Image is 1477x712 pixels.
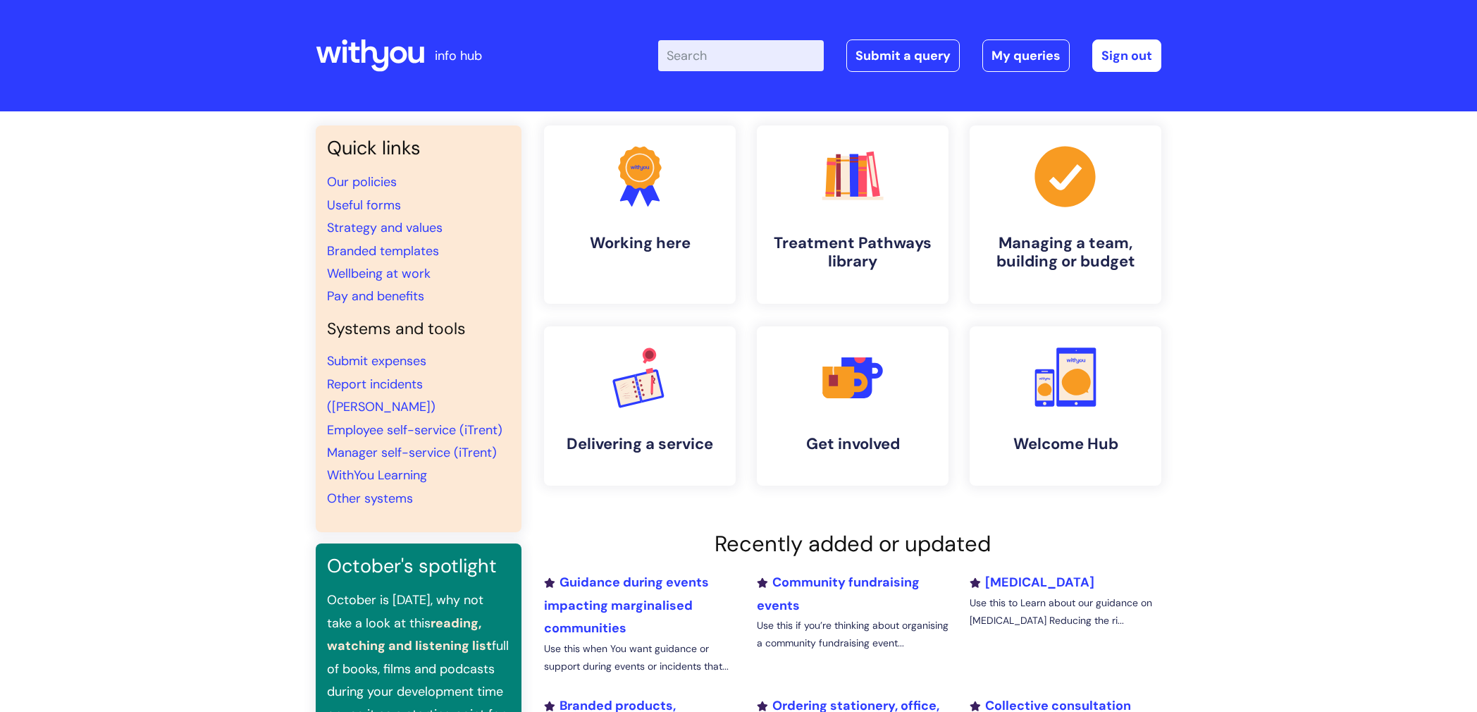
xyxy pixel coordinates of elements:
p: Use this when You want guidance or support during events or incidents that... [544,640,736,675]
h2: Recently added or updated [544,531,1161,557]
a: Strategy and values [327,219,443,236]
a: Branded templates [327,243,439,259]
a: Sign out [1092,39,1161,72]
h3: Quick links [327,137,510,159]
a: Delivering a service [544,326,736,486]
a: Working here [544,125,736,304]
p: info hub [435,44,482,67]
a: Other systems [327,490,413,507]
h4: Delivering a service [555,435,724,453]
h4: Managing a team, building or budget [981,234,1150,271]
p: Use this if you’re thinking about organising a community fundraising event... [757,617,948,652]
h4: Working here [555,234,724,252]
a: Employee self-service (iTrent) [327,422,502,438]
a: [MEDICAL_DATA] [970,574,1094,591]
a: Report incidents ([PERSON_NAME]) [327,376,435,415]
h4: Get involved [768,435,937,453]
h4: Welcome Hub [981,435,1150,453]
a: WithYou Learning [327,467,427,484]
a: Treatment Pathways library [757,125,948,304]
a: Get involved [757,326,948,486]
div: | - [658,39,1161,72]
h4: Treatment Pathways library [768,234,937,271]
a: Submit expenses [327,352,426,369]
p: Use this to Learn about our guidance on [MEDICAL_DATA] Reducing the ri... [970,594,1161,630]
a: Managing a team, building or budget [970,125,1161,304]
h4: Systems and tools [327,319,510,339]
a: Useful forms [327,197,401,214]
a: Welcome Hub [970,326,1161,486]
a: Submit a query [846,39,960,72]
a: Manager self-service (iTrent) [327,444,497,461]
a: Pay and benefits [327,288,424,305]
h3: October's spotlight [327,555,510,577]
a: Guidance during events impacting marginalised communities [544,574,709,637]
input: Search [658,40,824,71]
a: Wellbeing at work [327,265,431,282]
a: My queries [982,39,1070,72]
a: Our policies [327,173,397,190]
a: Community fundraising events [757,574,920,613]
